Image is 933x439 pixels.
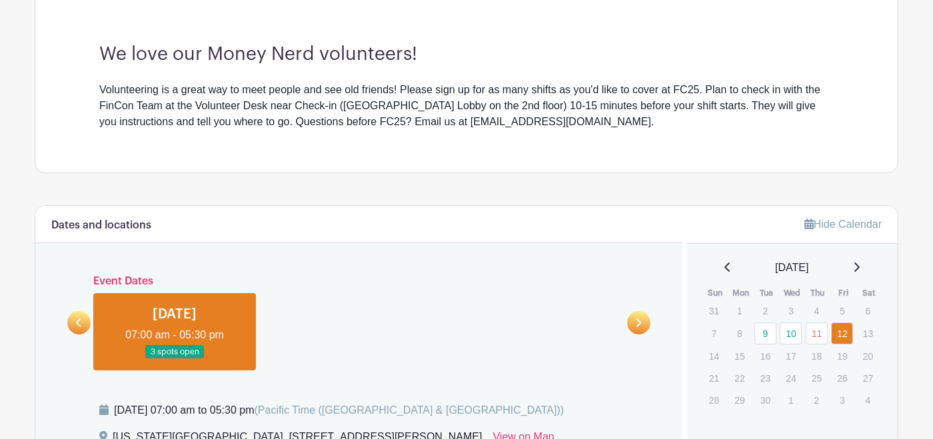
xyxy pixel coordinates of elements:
p: 15 [728,346,750,366]
th: Thu [805,286,831,300]
p: 2 [806,390,828,410]
span: [DATE] [775,260,808,276]
p: 20 [857,346,879,366]
p: 13 [857,323,879,344]
th: Tue [754,286,780,300]
th: Wed [779,286,805,300]
h6: Event Dates [91,275,627,288]
p: 29 [728,390,750,410]
h3: We love our Money Nerd volunteers! [99,43,834,66]
div: [DATE] 07:00 am to 05:30 pm [114,402,564,418]
p: 3 [831,390,853,410]
a: 12 [831,322,853,344]
th: Mon [728,286,754,300]
span: (Pacific Time ([GEOGRAPHIC_DATA] & [GEOGRAPHIC_DATA])) [254,404,564,416]
th: Sun [702,286,728,300]
p: 26 [831,368,853,388]
p: 21 [703,368,725,388]
p: 7 [703,323,725,344]
p: 25 [806,368,828,388]
p: 28 [703,390,725,410]
p: 31 [703,300,725,321]
p: 8 [728,323,750,344]
a: 11 [806,322,828,344]
th: Sat [856,286,882,300]
a: Hide Calendar [804,219,882,230]
p: 3 [780,300,802,321]
p: 22 [728,368,750,388]
p: 5 [831,300,853,321]
p: 2 [754,300,776,321]
p: 16 [754,346,776,366]
p: 18 [806,346,828,366]
p: 4 [806,300,828,321]
p: 27 [857,368,879,388]
p: 19 [831,346,853,366]
p: 30 [754,390,776,410]
p: 1 [780,390,802,410]
div: Volunteering is a great way to meet people and see old friends! Please sign up for as many shifts... [99,82,834,130]
a: 10 [780,322,802,344]
h6: Dates and locations [51,219,151,232]
th: Fri [830,286,856,300]
p: 4 [857,390,879,410]
p: 14 [703,346,725,366]
a: 9 [754,322,776,344]
p: 17 [780,346,802,366]
p: 24 [780,368,802,388]
p: 1 [728,300,750,321]
p: 23 [754,368,776,388]
p: 6 [857,300,879,321]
